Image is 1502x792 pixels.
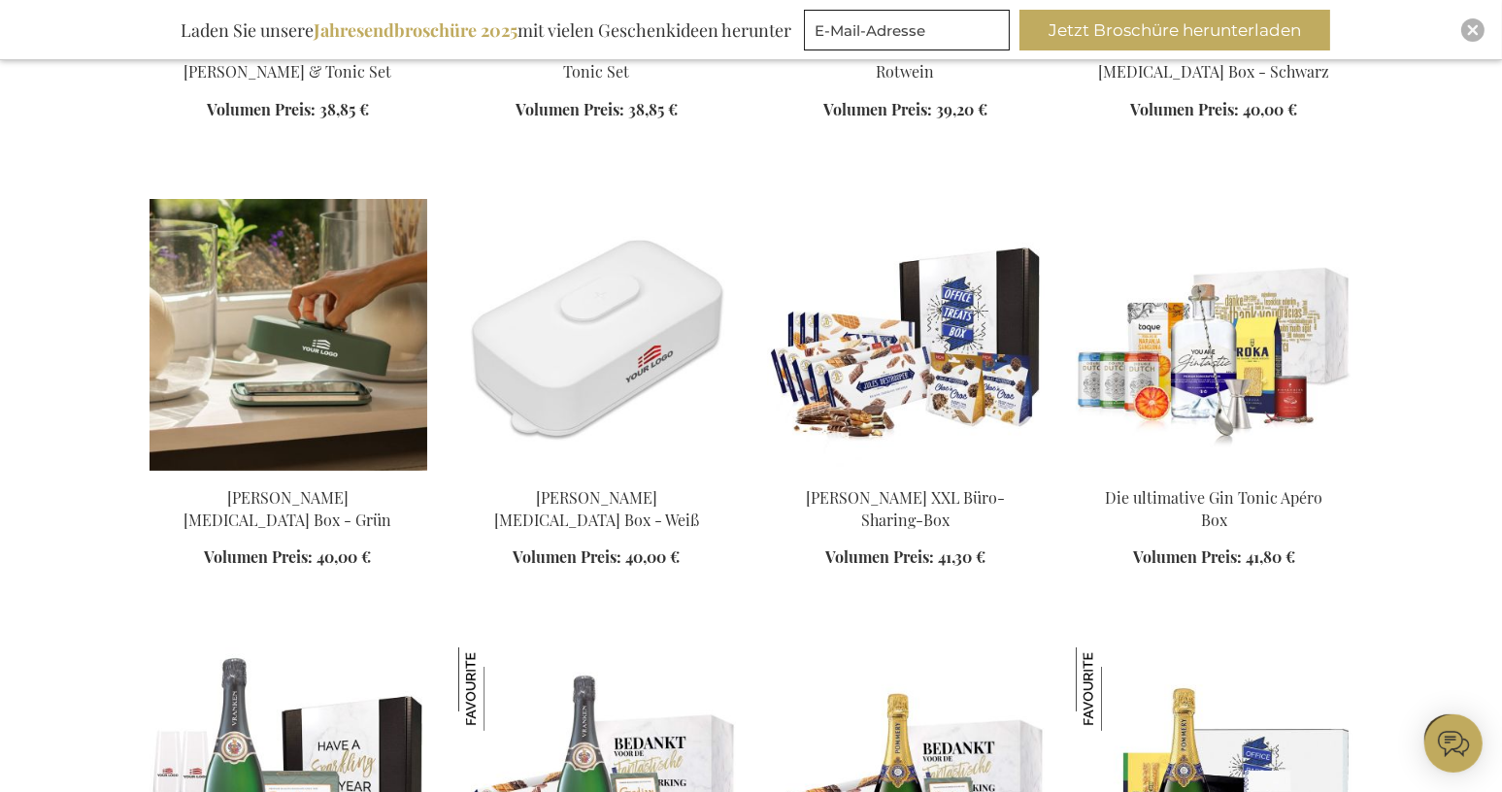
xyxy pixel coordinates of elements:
a: Die ultimative Gin Tonic Apéro Box [1106,487,1323,530]
img: The Ultimate Gin Tonic Apéro Box [1076,199,1353,471]
input: E-Mail-Adresse [804,10,1010,50]
img: Pommery Büro-Partykasse [1076,647,1159,731]
iframe: belco-activator-frame [1424,714,1483,773]
div: Laden Sie unsere mit vielen Geschenkideen herunter [172,10,800,50]
form: marketing offers and promotions [804,10,1016,56]
a: Stolp Digital Detox Box - Grün [150,463,427,481]
a: Volumen Preis: 38,85 € [207,99,369,121]
a: Volumen Preis: 40,00 € [1131,99,1298,121]
button: Jetzt Broschüre herunterladen [1019,10,1330,50]
a: Volumen Preis: 41,80 € [1133,546,1295,569]
a: Stolp Digital Detox Box - Weiß [458,463,736,481]
a: Jules Destrooper XXL Büro-Sharing-Box [767,463,1045,481]
div: Close [1461,18,1485,42]
a: Volumen Preis: 39,20 € [823,99,987,121]
b: Jahresendbroschüre 2025 [314,18,517,42]
span: 40,00 € [626,546,681,567]
span: 38,85 € [628,99,678,119]
a: [PERSON_NAME] [MEDICAL_DATA] Box - Weiß [494,487,699,530]
img: Stolp Digital Detox Box - Grün [150,199,427,471]
span: Volumen Preis: [1131,99,1240,119]
span: 40,00 € [1244,99,1298,119]
a: Volumen Preis: 41,30 € [825,546,985,569]
span: Volumen Preis: [514,546,622,567]
a: [PERSON_NAME] XXL Büro-Sharing-Box [806,487,1005,530]
span: Volumen Preis: [823,99,932,119]
img: Stolp Digital Detox Box - Weiß [458,199,736,471]
span: 39,20 € [936,99,987,119]
a: Volumen Preis: 40,00 € [514,546,681,569]
span: 41,80 € [1246,546,1295,567]
img: Jules Destrooper XXL Büro-Sharing-Box [767,199,1045,471]
img: Vranken Champagne Temptations Set [458,647,542,731]
span: Volumen Preis: [825,546,934,567]
a: The Ultimate Gin Tonic Apéro Box [1076,463,1353,481]
span: Volumen Preis: [207,99,316,119]
a: Volumen Preis: 38,85 € [516,99,678,121]
span: Volumen Preis: [1133,546,1242,567]
img: Close [1467,24,1479,36]
span: 41,30 € [938,546,985,567]
span: 38,85 € [319,99,369,119]
span: Volumen Preis: [516,99,624,119]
